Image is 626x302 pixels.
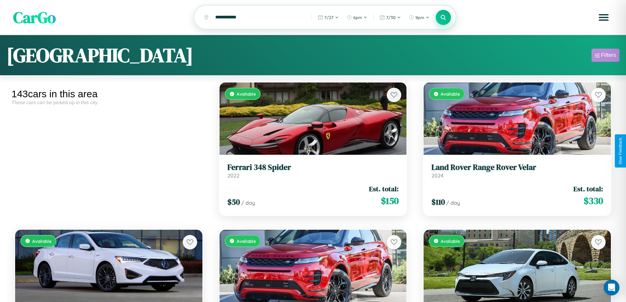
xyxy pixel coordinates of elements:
button: 9pm [406,12,433,23]
button: 6pm [343,12,371,23]
span: Available [441,238,460,244]
span: 6pm [353,15,362,20]
span: CarGo [13,7,56,28]
span: Est. total: [369,184,399,194]
span: / day [241,199,255,206]
span: Available [441,91,460,97]
a: Land Rover Range Rover Velar2024 [431,163,603,179]
div: Filters [601,52,616,58]
button: 7/27 [314,12,342,23]
span: Available [237,91,256,97]
span: / day [446,199,460,206]
div: Open Intercom Messenger [604,280,619,295]
button: Filters [591,49,619,62]
h1: [GEOGRAPHIC_DATA] [7,42,193,69]
div: 143 cars in this area [12,88,206,100]
button: 7/30 [376,12,404,23]
span: Est. total: [573,184,603,194]
button: Open menu [594,8,613,27]
span: $ 50 [227,197,240,207]
span: $ 330 [584,194,603,207]
span: $ 110 [431,197,445,207]
span: Available [32,238,52,244]
span: 2024 [431,172,444,179]
span: 2022 [227,172,240,179]
h3: Land Rover Range Rover Velar [431,163,603,172]
div: Give Feedback [618,138,623,164]
span: 7 / 30 [386,15,396,20]
div: These cars can be picked up in this city. [12,100,206,105]
span: $ 150 [381,194,399,207]
span: 9pm [415,15,424,20]
span: Available [237,238,256,244]
a: Ferrari 348 Spider2022 [227,163,399,179]
h3: Ferrari 348 Spider [227,163,399,172]
span: 7 / 27 [324,15,334,20]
